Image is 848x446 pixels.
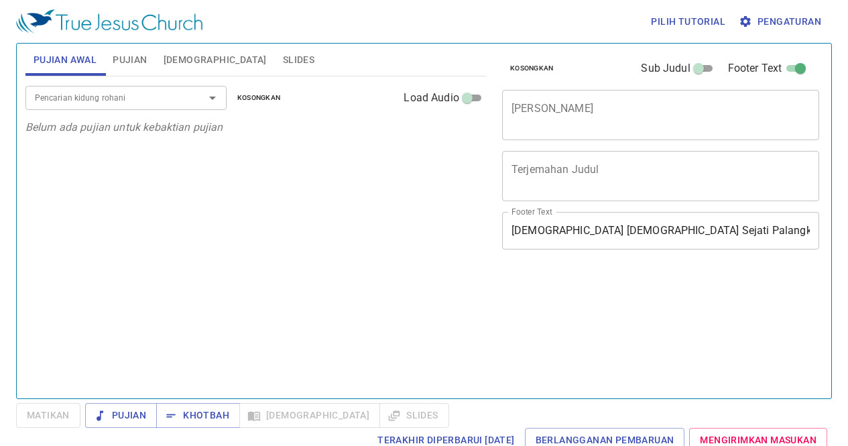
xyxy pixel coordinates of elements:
[164,52,267,68] span: [DEMOGRAPHIC_DATA]
[229,90,289,106] button: Kosongkan
[113,52,147,68] span: Pujian
[404,90,459,106] span: Load Audio
[497,264,758,398] iframe: from-child
[641,60,690,76] span: Sub Judul
[741,13,821,30] span: Pengaturan
[203,89,222,107] button: Open
[502,60,562,76] button: Kosongkan
[736,9,827,34] button: Pengaturan
[96,407,146,424] span: Pujian
[156,403,240,428] button: Khotbah
[25,121,223,133] i: Belum ada pujian untuk kebaktian pujian
[167,407,229,424] span: Khotbah
[646,9,731,34] button: Pilih tutorial
[651,13,725,30] span: Pilih tutorial
[237,92,281,104] span: Kosongkan
[728,60,782,76] span: Footer Text
[16,9,202,34] img: True Jesus Church
[510,62,554,74] span: Kosongkan
[34,52,97,68] span: Pujian Awal
[283,52,314,68] span: Slides
[85,403,157,428] button: Pujian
